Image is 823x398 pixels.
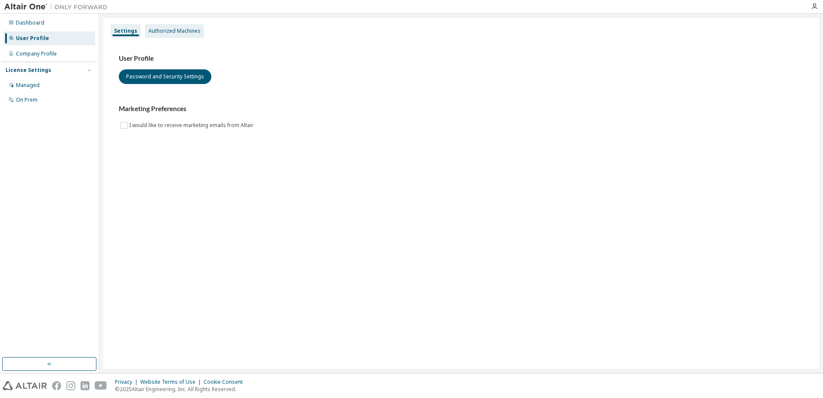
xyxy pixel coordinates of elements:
div: On Prem [16,96,37,103]
button: Password and Security Settings [119,69,211,84]
div: Privacy [115,379,140,386]
img: facebook.svg [52,381,61,390]
div: Website Terms of Use [140,379,204,386]
img: linkedin.svg [80,381,90,390]
h3: User Profile [119,54,803,63]
div: User Profile [16,35,49,42]
div: Managed [16,82,40,89]
div: Company Profile [16,50,57,57]
label: I would like to receive marketing emails from Altair [129,120,255,131]
p: © 2025 Altair Engineering, Inc. All Rights Reserved. [115,386,248,393]
div: Cookie Consent [204,379,248,386]
div: Dashboard [16,19,44,26]
img: altair_logo.svg [3,381,47,390]
h3: Marketing Preferences [119,105,803,113]
div: Authorized Machines [149,28,201,34]
div: Settings [114,28,137,34]
img: instagram.svg [66,381,75,390]
div: License Settings [6,67,51,74]
img: youtube.svg [95,381,107,390]
img: Altair One [4,3,112,11]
